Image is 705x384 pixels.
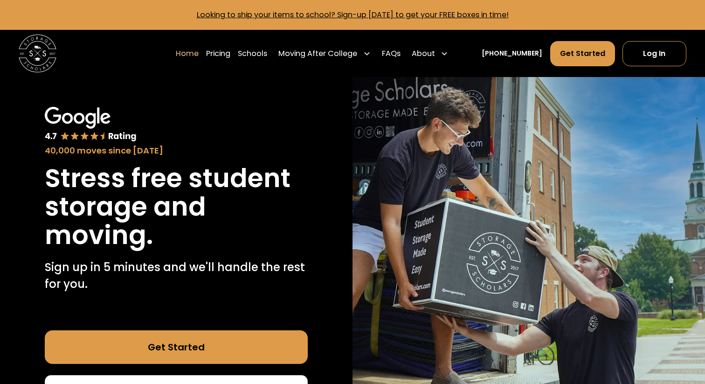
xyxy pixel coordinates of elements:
[275,41,374,67] div: Moving After College
[482,49,542,58] a: [PHONE_NUMBER]
[412,48,435,59] div: About
[408,41,452,67] div: About
[550,41,615,66] a: Get Started
[45,164,308,250] h1: Stress free student storage and moving.
[45,259,308,293] p: Sign up in 5 minutes and we'll handle the rest for you.
[382,41,401,67] a: FAQs
[197,9,509,20] a: Looking to ship your items to school? Sign-up [DATE] to get your FREE boxes in time!
[45,330,308,364] a: Get Started
[45,107,137,142] img: Google 4.7 star rating
[206,41,230,67] a: Pricing
[238,41,267,67] a: Schools
[19,35,56,72] img: Storage Scholars main logo
[45,144,308,157] div: 40,000 moves since [DATE]
[278,48,357,59] div: Moving After College
[622,41,686,66] a: Log In
[176,41,199,67] a: Home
